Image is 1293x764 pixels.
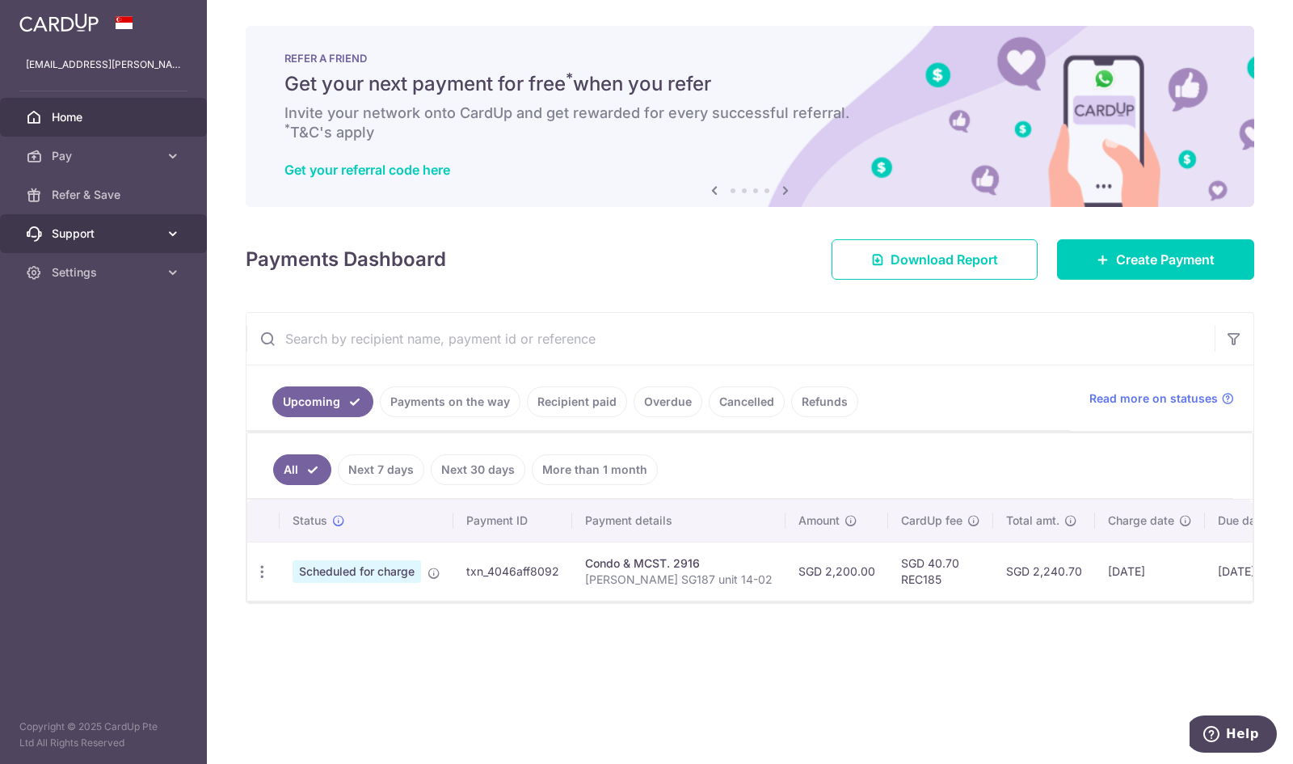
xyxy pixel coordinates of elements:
td: SGD 40.70 REC185 [888,542,993,601]
a: Get your referral code here [284,162,450,178]
p: REFER A FRIEND [284,52,1215,65]
span: Support [52,226,158,242]
a: Next 30 days [431,454,525,485]
iframe: Opens a widget where you can find more information [1190,715,1277,756]
input: Search by recipient name, payment id or reference [246,313,1215,365]
img: CardUp [19,13,99,32]
div: Condo & MCST. 2916 [585,555,773,572]
span: Pay [52,148,158,164]
span: Download Report [891,250,998,269]
a: Recipient paid [527,386,627,417]
a: Payments on the way [380,386,520,417]
td: SGD 2,240.70 [993,542,1095,601]
td: SGD 2,200.00 [785,542,888,601]
th: Payment details [572,500,785,542]
a: Upcoming [272,386,373,417]
span: Amount [798,513,840,529]
span: Read more on statuses [1089,390,1218,407]
p: [PERSON_NAME] SG187 unit 14-02 [585,572,773,588]
span: Charge date [1108,513,1174,529]
h5: Get your next payment for free when you refer [284,71,1215,97]
a: Refunds [791,386,858,417]
span: Total amt. [1006,513,1059,529]
a: Overdue [634,386,702,417]
p: [EMAIL_ADDRESS][PERSON_NAME][DOMAIN_NAME] [26,57,181,73]
a: Download Report [832,239,1038,280]
span: Settings [52,264,158,281]
a: Cancelled [709,386,785,417]
img: RAF banner [246,26,1254,207]
td: [DATE] [1095,542,1205,601]
span: Home [52,109,158,125]
td: txn_4046aff8092 [453,542,572,601]
a: More than 1 month [532,454,658,485]
span: Status [293,513,327,529]
th: Payment ID [453,500,572,542]
a: All [273,454,331,485]
span: CardUp fee [901,513,962,529]
h6: Invite your network onto CardUp and get rewarded for every successful referral. T&C's apply [284,103,1215,142]
h4: Payments Dashboard [246,245,446,274]
span: Due date [1218,513,1266,529]
a: Read more on statuses [1089,390,1234,407]
span: Refer & Save [52,187,158,203]
a: Create Payment [1057,239,1254,280]
a: Next 7 days [338,454,424,485]
span: Create Payment [1116,250,1215,269]
span: Scheduled for charge [293,560,421,583]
